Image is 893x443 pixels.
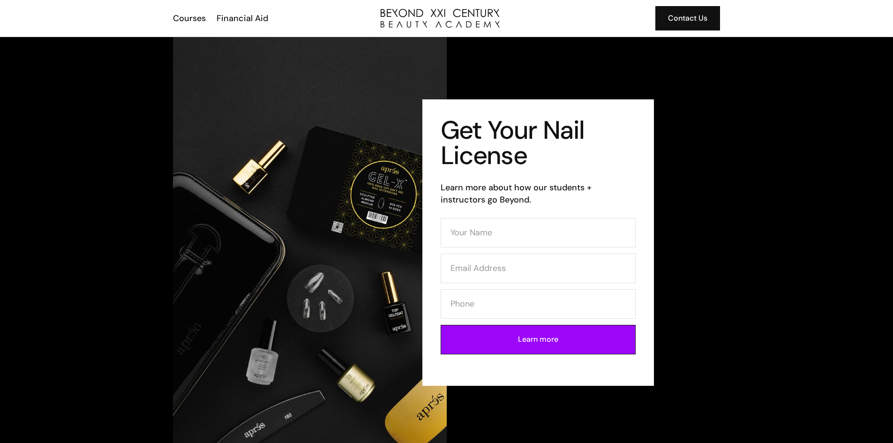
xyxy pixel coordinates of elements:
h6: Learn more about how our students + instructors go Beyond. [441,181,636,206]
div: Contact Us [668,12,707,24]
a: Contact Us [655,6,720,30]
form: Contact Form (Mani) [441,218,636,360]
div: Courses [173,12,206,24]
h1: Get Your Nail License [441,118,636,168]
input: Phone [441,289,636,319]
a: Courses [167,12,210,24]
a: Financial Aid [210,12,273,24]
input: Learn more [441,325,636,354]
a: home [381,9,500,28]
input: Your Name [441,218,636,248]
input: Email Address [441,254,636,283]
div: Financial Aid [217,12,268,24]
